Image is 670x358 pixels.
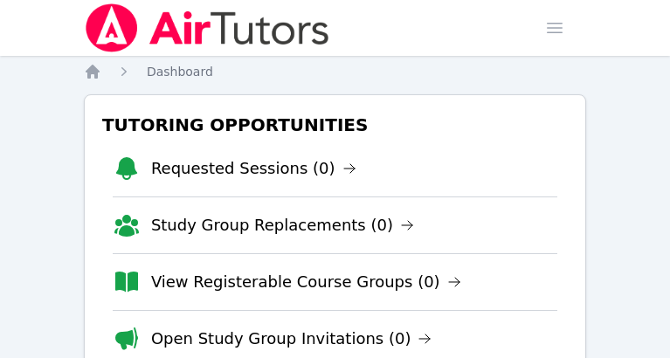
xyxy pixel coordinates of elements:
[151,327,432,351] a: Open Study Group Invitations (0)
[147,65,213,79] span: Dashboard
[84,3,331,52] img: Air Tutors
[99,109,571,141] h3: Tutoring Opportunities
[84,63,586,80] nav: Breadcrumb
[151,270,461,294] a: View Registerable Course Groups (0)
[151,156,356,181] a: Requested Sessions (0)
[151,213,414,238] a: Study Group Replacements (0)
[147,63,213,80] a: Dashboard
